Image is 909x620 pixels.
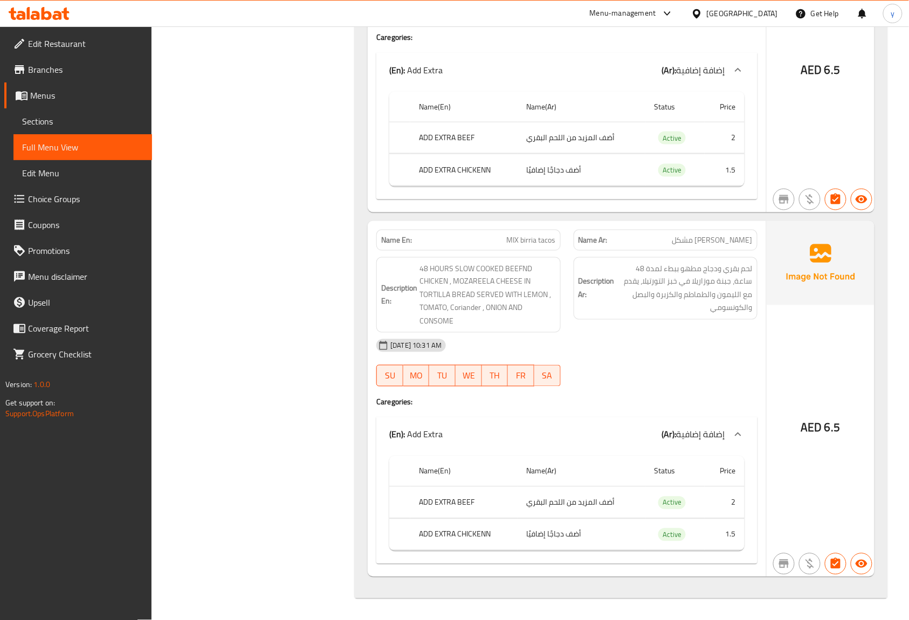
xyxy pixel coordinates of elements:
span: 6.5 [824,59,840,80]
button: Has choices [825,189,846,210]
span: AED [801,417,822,438]
span: y [891,8,894,19]
button: SU [376,365,403,387]
button: MO [403,365,430,387]
span: Get support on: [5,396,55,410]
th: ADD EXTRA CHICKENN [410,519,518,550]
h4: Caregories: [376,397,757,408]
span: لحم بقري ودجاج مطهو ببطء لمدة 48 ساعة، جبنة موزاريلا في خبز التورتيلا، يقدم مع الليمون والطماطم و... [617,262,753,315]
b: (Ar): [662,62,677,78]
div: (En): Add Extra(Ar):إضافة إضافية [376,53,757,87]
span: AED [801,59,822,80]
button: FR [508,365,534,387]
span: Full Menu View [22,141,143,154]
span: MIX birria tacos [507,235,556,246]
button: Not branch specific item [773,189,795,210]
span: 6.5 [824,417,840,438]
table: choices table [389,92,745,187]
button: TU [429,365,456,387]
b: (Ar): [662,426,677,443]
th: Price [705,456,745,487]
span: FR [512,368,530,384]
b: (En): [389,62,405,78]
span: Promotions [28,244,143,257]
span: 1.0.0 [33,377,50,391]
td: 1.5 [705,154,745,186]
button: Not branch specific item [773,553,795,575]
button: Purchased item [799,553,821,575]
table: choices table [389,456,745,551]
button: SA [534,365,561,387]
span: Menu disclaimer [28,270,143,283]
div: Active [658,164,686,177]
a: Menus [4,82,152,108]
span: 48 HOURS SLOW COOKED BEEFND CHICKEN , MOZAREELA CHEESE IN TORTILLA BREAD SERVED WITH LEMON , TOMA... [419,262,555,328]
span: [DATE] 10:31 AM [386,341,446,351]
span: WE [460,368,478,384]
th: Name(En) [410,456,518,487]
a: Grocery Checklist [4,341,152,367]
span: Edit Menu [22,167,143,180]
strong: Name En: [381,235,412,246]
span: Active [658,132,686,144]
a: Branches [4,57,152,82]
button: Available [851,189,872,210]
span: Coverage Report [28,322,143,335]
span: Branches [28,63,143,76]
span: Active [658,529,686,541]
a: Edit Menu [13,160,152,186]
a: Sections [13,108,152,134]
p: Add Extra [389,64,443,77]
span: Upsell [28,296,143,309]
span: Choice Groups [28,192,143,205]
span: Coupons [28,218,143,231]
button: WE [456,365,482,387]
span: SA [539,368,556,384]
button: Purchased item [799,189,821,210]
span: TH [486,368,504,384]
td: أضف دجاجًا إضافيًا [518,154,645,186]
th: Name(Ar) [518,456,645,487]
span: MO [408,368,425,384]
th: Price [705,92,745,122]
button: Available [851,553,872,575]
a: Upsell [4,290,152,315]
a: Menu disclaimer [4,264,152,290]
td: أضف المزيد من اللحم البقري [518,487,645,519]
span: إضافة إضافية [677,62,725,78]
p: Add Extra [389,428,443,441]
div: Menu-management [590,7,656,20]
th: Status [645,456,705,487]
b: (En): [389,426,405,443]
span: Menus [30,89,143,102]
a: Coupons [4,212,152,238]
td: 2 [705,122,745,154]
a: Promotions [4,238,152,264]
h4: Caregories: [376,32,757,43]
img: Ae5nvW7+0k+MAAAAAElFTkSuQmCC [767,221,874,305]
th: Name(En) [410,92,518,122]
span: Active [658,497,686,509]
button: TH [482,365,508,387]
a: Coverage Report [4,315,152,341]
th: Status [645,92,705,122]
td: أضف المزيد من اللحم البقري [518,122,645,154]
a: Support.OpsPlatform [5,407,74,421]
span: Sections [22,115,143,128]
strong: Description En: [381,282,417,308]
button: Has choices [825,553,846,575]
div: (En): Add Extra(Ar):إضافة إضافية [376,417,757,452]
span: Grocery Checklist [28,348,143,361]
td: 1.5 [705,519,745,550]
span: TU [433,368,451,384]
strong: Name Ar: [579,235,608,246]
span: SU [381,368,399,384]
a: Choice Groups [4,186,152,212]
span: [PERSON_NAME] مشكل [672,235,753,246]
a: Full Menu View [13,134,152,160]
span: Edit Restaurant [28,37,143,50]
th: ADD EXTRA CHICKENN [410,154,518,186]
div: Active [658,528,686,541]
span: Active [658,164,686,176]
